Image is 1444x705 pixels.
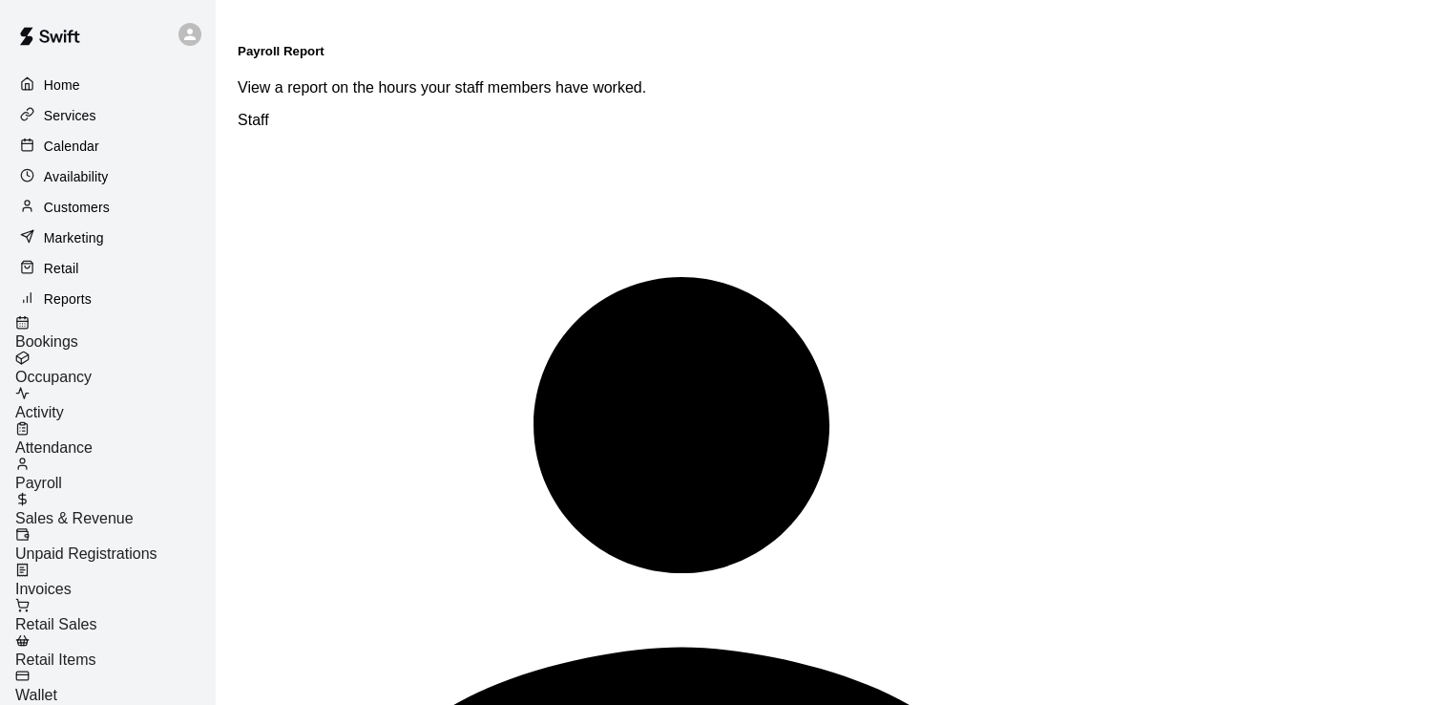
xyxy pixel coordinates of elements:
[44,228,104,247] p: Marketing
[15,581,72,597] span: Invoices
[15,132,199,160] a: Calendar
[44,167,109,186] p: Availability
[15,162,199,191] a: Availability
[15,71,199,99] a: Home
[15,457,215,492] a: Payroll
[15,598,215,633] a: Retail Sales
[15,545,157,562] span: Unpaid Registrations
[44,198,110,217] p: Customers
[44,289,92,309] p: Reports
[238,112,269,128] span: Staff
[15,687,57,703] span: Wallet
[15,563,215,598] a: Invoices
[15,421,215,457] a: Attendance
[15,492,215,527] a: Sales & Revenue
[44,137,99,156] p: Calendar
[15,616,96,632] span: Retail Sales
[15,254,199,283] a: Retail
[238,44,1421,58] h5: Payroll Report
[15,475,62,491] span: Payroll
[15,439,93,456] span: Attendance
[15,193,199,222] a: Customers
[15,386,215,421] a: Activity
[15,333,78,350] span: Bookings
[15,369,92,385] span: Occupancy
[15,285,199,313] a: Reports
[238,79,1421,96] p: View a report on the hours your staff members have worked.
[44,259,79,278] p: Retail
[15,351,215,386] a: Occupancy
[15,224,199,252] a: Marketing
[15,527,215,563] a: Unpaid Registrations
[15,510,134,526] span: Sales & Revenue
[15,633,215,669] a: Retail Items
[15,101,199,130] a: Services
[44,106,96,125] p: Services
[15,315,215,351] a: Bookings
[15,652,95,668] span: Retail Items
[44,75,80,95] p: Home
[15,404,64,420] span: Activity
